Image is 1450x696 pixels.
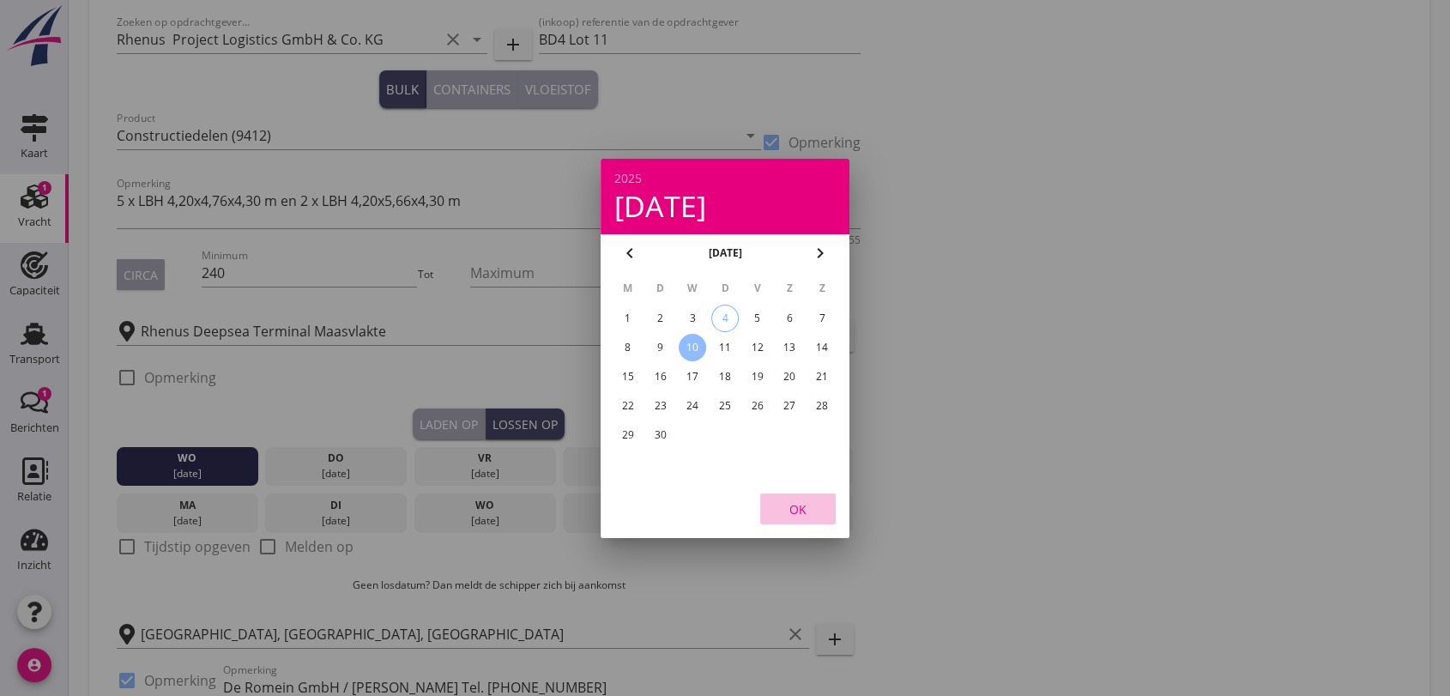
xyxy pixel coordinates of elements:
button: 5 [744,305,771,332]
i: chevron_left [619,243,640,263]
button: [DATE] [704,240,747,266]
th: V [742,274,773,303]
button: 2 [647,305,674,332]
button: 15 [614,363,642,390]
button: 19 [744,363,771,390]
button: 12 [744,334,771,361]
div: 4 [712,306,738,331]
button: 21 [808,363,836,390]
button: 1 [614,305,642,332]
div: [DATE] [614,191,836,221]
button: 28 [808,392,836,420]
th: Z [807,274,837,303]
button: 27 [776,392,803,420]
button: 13 [776,334,803,361]
button: 14 [808,334,836,361]
th: Z [775,274,806,303]
button: OK [760,493,836,524]
button: 20 [776,363,803,390]
button: 6 [776,305,803,332]
button: 18 [711,363,739,390]
button: 16 [647,363,674,390]
div: 2025 [614,172,836,185]
button: 17 [679,363,706,390]
th: M [613,274,643,303]
button: 3 [679,305,706,332]
button: 26 [744,392,771,420]
i: chevron_right [810,243,831,263]
button: 25 [711,392,739,420]
button: 30 [647,421,674,449]
th: D [710,274,740,303]
th: D [645,274,676,303]
th: W [677,274,708,303]
button: 4 [711,305,739,332]
button: 9 [647,334,674,361]
button: 11 [711,334,739,361]
button: 8 [614,334,642,361]
button: 29 [614,421,642,449]
button: 23 [647,392,674,420]
button: 10 [679,334,706,361]
button: 7 [808,305,836,332]
div: OK [774,499,822,517]
button: 22 [614,392,642,420]
button: 24 [679,392,706,420]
